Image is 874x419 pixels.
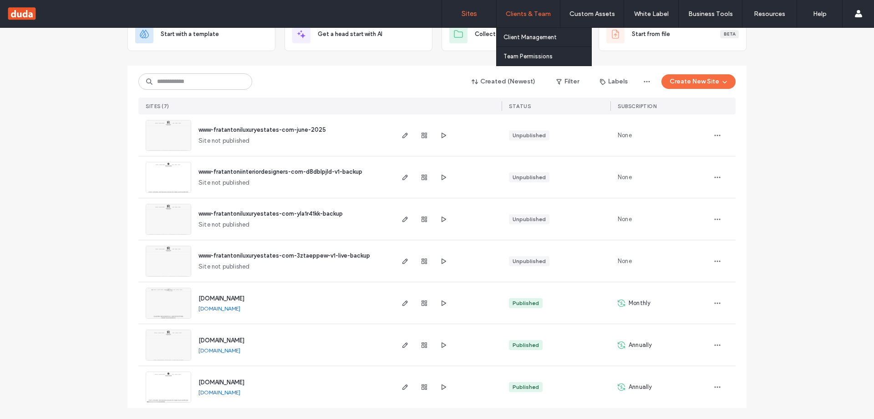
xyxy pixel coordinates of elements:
div: Unpublished [513,131,546,140]
span: Monthly [629,299,650,308]
label: Team Permissions [503,53,553,60]
div: Published [513,299,539,307]
button: Labels [592,74,636,89]
label: Resources [754,10,785,18]
label: White Label [634,10,669,18]
div: Start with a template [127,17,275,51]
span: Site not published [198,220,250,229]
span: Site not published [198,262,250,271]
label: Business Tools [688,10,733,18]
div: Start from fileBeta [599,17,747,51]
a: [DOMAIN_NAME] [198,337,244,344]
label: Client Management [503,34,557,41]
div: Published [513,383,539,391]
span: Start from file [632,30,670,39]
span: STATUS [509,103,531,109]
a: Client Management [503,28,591,47]
a: www-fratantoniluxuryestates-com-yla1r41kk-backup [198,210,343,217]
div: Unpublished [513,215,546,223]
div: Get a head start with AI [285,17,432,51]
a: www-fratantoniinteriordesigners-com-d8dblpjld-v1-backup [198,168,362,175]
span: None [618,257,632,266]
span: Start with a template [161,30,219,39]
span: Annually [629,383,652,392]
div: Unpublished [513,257,546,265]
span: None [618,173,632,182]
span: None [618,131,632,140]
span: Collect content first [475,30,533,39]
a: [DOMAIN_NAME] [198,305,240,312]
div: Collect content firstNew [442,17,589,51]
button: Created (Newest) [464,74,544,89]
div: Published [513,341,539,349]
button: Filter [547,74,588,89]
span: None [618,215,632,224]
span: Get a head start with AI [318,30,382,39]
div: Beta [720,30,739,38]
span: SITES (7) [146,103,169,109]
a: www-fratantoniluxuryestates-com-june-2025 [198,126,326,133]
span: Help [20,6,39,15]
a: www-fratantoniluxuryestates-com-3ztaeppew-v1-live-backup [198,252,370,259]
label: Help [813,10,827,18]
label: Custom Assets [569,10,615,18]
span: Site not published [198,178,250,187]
a: [DOMAIN_NAME] [198,295,244,302]
span: SUBSCRIPTION [618,103,656,109]
button: Create New Site [661,74,736,89]
div: Unpublished [513,173,546,181]
span: Annually [629,341,652,350]
span: Site not published [198,136,250,145]
label: Sites [462,10,477,18]
a: [DOMAIN_NAME] [198,379,244,386]
a: [DOMAIN_NAME] [198,389,240,396]
label: Clients & Team [506,10,551,18]
a: Team Permissions [503,47,591,66]
a: [DOMAIN_NAME] [198,347,240,354]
